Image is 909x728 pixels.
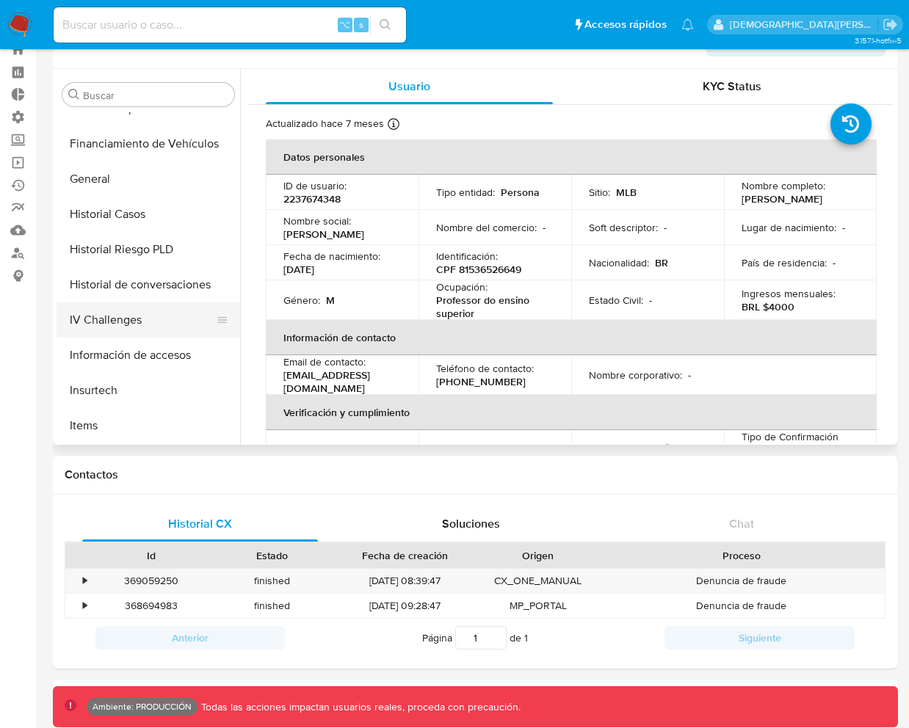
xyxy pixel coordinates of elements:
span: Soluciones [442,515,500,532]
span: Usuario [388,78,430,95]
span: Chat [729,515,754,532]
p: Actualizado hace 7 meses [266,117,384,131]
div: [DATE] 09:28:47 [332,594,477,618]
span: Historial CX [168,515,232,532]
div: CX_ONE_MANUAL [477,569,598,593]
p: - [664,221,667,234]
input: Buscar usuario o caso... [54,15,406,34]
th: Información de contacto [266,320,877,355]
div: finished [211,569,332,593]
p: No [681,443,694,456]
p: - [688,368,691,382]
button: Financiamiento de Vehículos [57,126,240,161]
p: [PHONE_NUMBER] [436,375,526,388]
p: CPF 81536526649 [436,263,521,276]
p: Nombre del comercio : [436,221,537,234]
p: Persona [501,186,540,199]
div: MP_PORTAL [477,594,598,618]
span: s [359,18,363,32]
button: Insurtech [57,373,240,408]
p: Ambiente: PRODUCCIÓN [93,704,192,710]
p: Ingresos mensuales : [742,287,836,300]
div: finished [211,594,332,618]
span: 3.157.1-hotfix-5 [855,34,902,46]
p: - [543,221,546,234]
p: Teléfono de contacto : [436,362,534,375]
div: Estado [222,548,322,563]
p: Fecha de nacimiento : [283,250,380,263]
button: search-icon [370,15,400,35]
button: Historial de conversaciones [57,267,240,302]
p: PEP confirmado : [589,443,675,456]
div: • [83,574,87,588]
input: Buscar [83,89,228,102]
p: Todas las acciones impactan usuarios reales, proceda con precaución. [198,700,521,714]
p: País de residencia : [742,256,827,269]
p: Sujeto obligado : [436,443,509,456]
span: ⌥ [339,18,350,32]
button: IV Challenges [57,302,228,338]
div: 369059250 [91,569,211,593]
div: 368694983 [91,594,211,618]
th: Datos personales [266,139,877,175]
p: Tipo de Confirmación PEP : [742,430,859,456]
p: [PERSON_NAME] [742,192,822,205]
div: Origen [488,548,587,563]
div: [DATE] 08:39:47 [332,569,477,593]
a: Salir [883,17,898,32]
p: ID de usuario : [283,179,347,192]
p: Nombre social : [283,214,351,227]
p: [EMAIL_ADDRESS][DOMAIN_NAME] [283,368,395,395]
p: - [833,256,836,269]
div: Denuncia de fraude [598,594,885,618]
p: BRL $4000 [742,300,794,313]
button: Items [57,408,240,443]
p: Estado Civil : [589,294,643,307]
p: M [326,294,335,307]
span: KYC Status [703,78,761,95]
span: Accesos rápidos [584,17,667,32]
p: Tipo entidad : [436,186,495,199]
p: Email de contacto : [283,355,366,368]
button: Información de accesos [57,338,240,373]
p: Soft descriptor : [589,221,658,234]
span: Página de [422,626,528,649]
h1: Contactos [65,467,886,482]
div: Proceso [609,548,874,563]
p: BR [655,256,668,269]
p: Género : [283,294,320,307]
p: Ocupación : [436,280,488,294]
p: - [649,294,652,307]
p: - [842,221,845,234]
p: Nombre completo : [742,179,825,192]
p: Nacionalidad : [589,256,649,269]
button: Buscar [68,89,80,101]
th: Verificación y cumplimiento [266,395,877,430]
p: jesus.vallezarante@mercadolibre.com.co [730,18,878,32]
p: 2237674348 [283,192,341,205]
div: Id [101,548,201,563]
p: Sitio : [589,186,610,199]
div: Fecha de creación [342,548,467,563]
button: Siguiente [664,626,854,649]
button: Anterior [95,626,285,649]
p: [PERSON_NAME] [283,227,364,241]
button: General [57,161,240,197]
p: Nombre corporativo : [589,368,682,382]
p: declared [350,443,391,456]
span: 1 [524,630,528,645]
button: Historial Riesgo PLD [57,232,240,267]
p: Identificación : [436,250,498,263]
p: Nivel de KYC : [283,443,344,456]
p: - [515,443,518,456]
p: Professor do ensino superior [436,294,548,320]
div: • [83,599,87,613]
p: Lugar de nacimiento : [742,221,836,234]
div: Denuncia de fraude [598,569,885,593]
a: Notificaciones [681,18,694,31]
p: MLB [616,186,637,199]
button: Historial Casos [57,197,240,232]
p: [DATE] [283,263,314,276]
